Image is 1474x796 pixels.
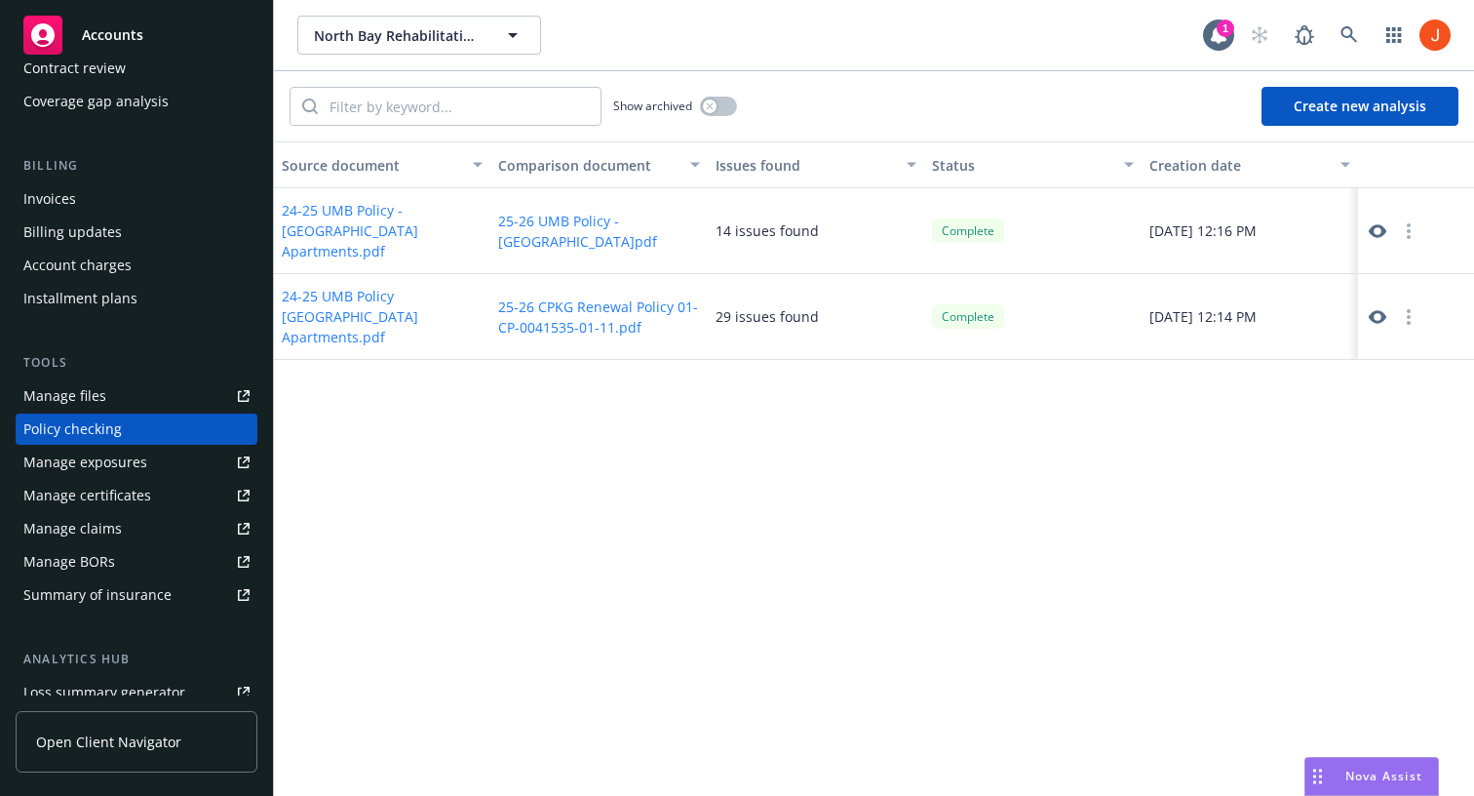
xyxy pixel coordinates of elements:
span: Nova Assist [1345,768,1422,784]
button: 24-25 UMB Policy - [GEOGRAPHIC_DATA] Apartments.pdf [282,200,483,261]
div: Policy checking [23,414,122,445]
a: Manage certificates [16,480,257,511]
a: Manage files [16,380,257,412]
button: Issues found [708,141,924,188]
button: 25-26 UMB Policy - [GEOGRAPHIC_DATA]pdf [498,211,699,252]
div: Tools [16,353,257,373]
input: Filter by keyword... [318,88,601,125]
div: Coverage gap analysis [23,86,169,117]
div: Complete [932,304,1004,329]
a: Manage claims [16,513,257,544]
div: Comparison document [498,155,678,176]
div: Installment plans [23,283,137,314]
a: Invoices [16,183,257,215]
a: Manage BORs [16,546,257,577]
div: Manage exposures [23,447,147,478]
a: Accounts [16,8,257,62]
button: 24-25 UMB Policy [GEOGRAPHIC_DATA] Apartments.pdf [282,286,483,347]
a: Search [1330,16,1369,55]
div: Manage files [23,380,106,412]
button: 25-26 CPKG Renewal Policy 01-CP-0041535-01-11.pdf [498,297,699,338]
div: Billing [16,156,257,176]
span: Open Client Navigator [36,732,181,752]
div: Manage BORs [23,546,115,577]
div: Contract review [23,53,126,84]
a: Loss summary generator [16,677,257,708]
div: Creation date [1149,155,1329,176]
a: Contract review [16,53,257,84]
div: Manage certificates [23,480,151,511]
div: [DATE] 12:14 PM [1142,274,1358,360]
svg: Search [302,99,318,114]
div: Manage claims [23,513,122,544]
span: Show archived [613,98,692,114]
a: Switch app [1375,16,1414,55]
a: Summary of insurance [16,579,257,611]
button: Comparison document [490,141,707,188]
span: Accounts [82,27,143,43]
div: Summary of insurance [23,579,172,611]
div: 29 issues found [716,306,819,327]
a: Installment plans [16,283,257,314]
div: Account charges [23,250,132,281]
div: Analytics hub [16,650,257,669]
a: Start snowing [1240,16,1279,55]
div: Drag to move [1305,758,1330,795]
img: photo [1419,20,1451,51]
div: Invoices [23,183,76,215]
span: North Bay Rehabilitation Services, Inc. [314,25,483,46]
button: Create new analysis [1261,87,1458,126]
a: Account charges [16,250,257,281]
div: Complete [932,219,1004,243]
div: Billing updates [23,217,122,248]
a: Billing updates [16,217,257,248]
button: Creation date [1142,141,1358,188]
div: 14 issues found [716,220,819,241]
button: North Bay Rehabilitation Services, Inc. [297,16,541,55]
div: Status [932,155,1111,176]
button: Status [924,141,1141,188]
div: [DATE] 12:16 PM [1142,188,1358,274]
div: Issues found [716,155,895,176]
a: Coverage gap analysis [16,86,257,117]
div: 1 [1217,20,1234,37]
button: Source document [274,141,490,188]
div: Loss summary generator [23,677,185,708]
a: Report a Bug [1285,16,1324,55]
a: Manage exposures [16,447,257,478]
div: Source document [282,155,461,176]
button: Nova Assist [1304,757,1439,796]
a: Policy checking [16,414,257,445]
